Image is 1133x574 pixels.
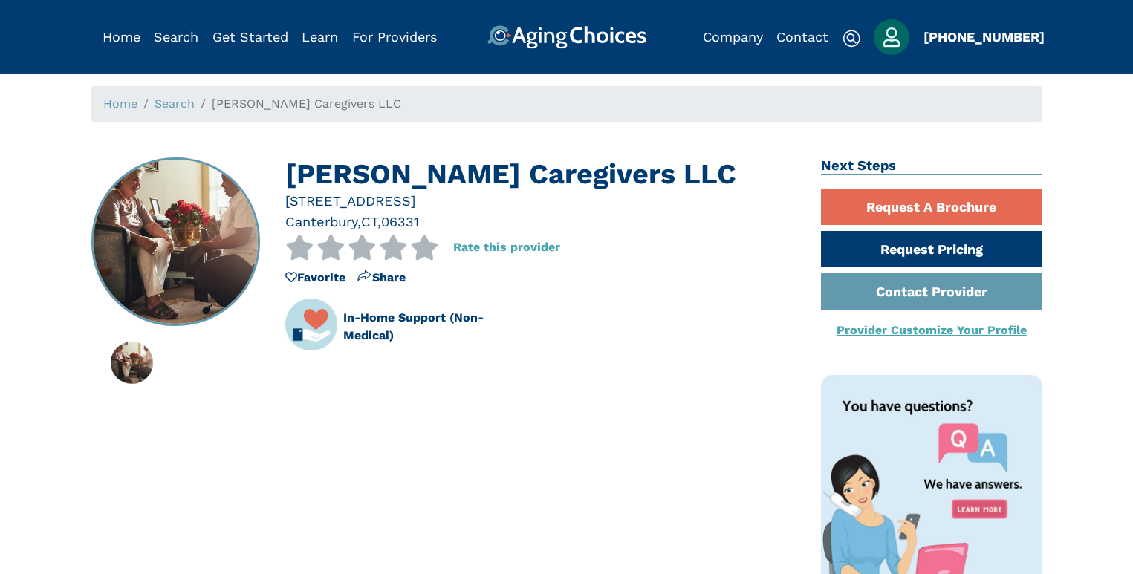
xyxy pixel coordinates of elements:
[285,157,799,191] h1: [PERSON_NAME] Caregivers LLC
[377,214,381,229] span: ,
[352,29,437,45] a: For Providers
[154,29,198,45] a: Search
[357,269,406,287] div: Share
[821,273,1042,310] a: Contact Provider
[703,29,763,45] a: Company
[837,323,1027,337] a: Provider Customize Your Profile
[212,97,401,111] span: [PERSON_NAME] Caregivers LLC
[103,29,140,45] a: Home
[92,159,259,325] img: Kitt Brook Caregivers LLC
[821,189,1042,225] a: Request A Brochure
[111,342,153,384] img: Kitt Brook Caregivers LLC
[357,214,361,229] span: ,
[874,19,909,55] div: Popover trigger
[302,29,338,45] a: Learn
[154,25,198,49] div: Popover trigger
[285,269,345,287] div: Favorite
[821,231,1042,267] a: Request Pricing
[453,240,560,254] a: Rate this provider
[361,214,377,229] span: CT
[155,97,195,111] a: Search
[843,30,860,48] img: search-icon.svg
[776,29,828,45] a: Contact
[285,214,357,229] span: Canterbury
[821,157,1042,175] h2: Next Steps
[343,309,530,345] div: In-Home Support (Non-Medical)
[103,97,137,111] a: Home
[91,86,1042,122] nav: breadcrumb
[381,212,419,232] div: 06331
[212,29,288,45] a: Get Started
[487,25,646,49] img: AgingChoices
[285,191,799,211] div: [STREET_ADDRESS]
[874,19,909,55] img: user_avatar.jpg
[923,29,1045,45] a: [PHONE_NUMBER]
